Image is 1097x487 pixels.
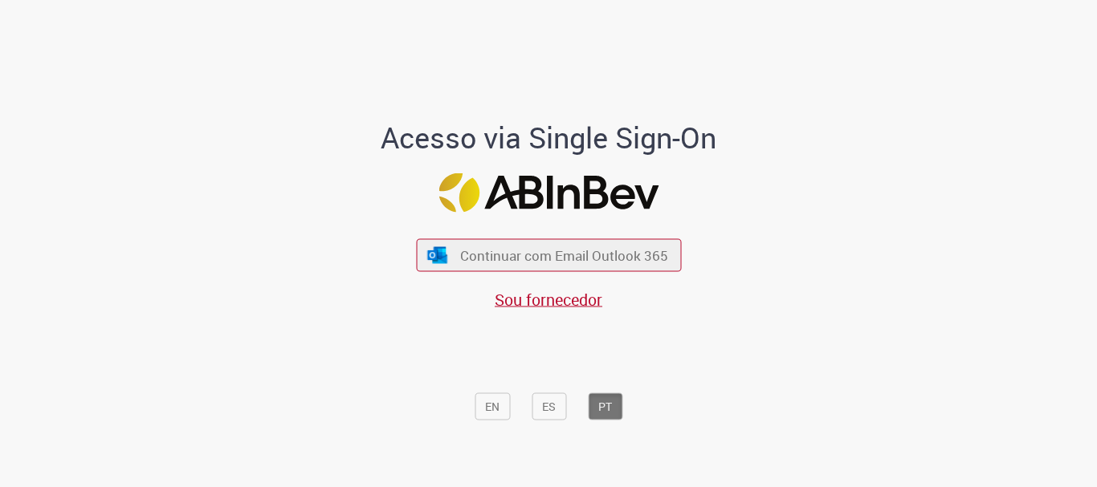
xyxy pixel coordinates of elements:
button: PT [588,393,622,420]
span: Continuar com Email Outlook 365 [460,246,668,265]
button: EN [475,393,510,420]
img: ícone Azure/Microsoft 360 [426,246,449,263]
h1: Acesso via Single Sign-On [326,122,772,154]
a: Sou fornecedor [495,289,602,310]
img: Logo ABInBev [438,173,659,213]
button: ES [532,393,566,420]
button: ícone Azure/Microsoft 360 Continuar com Email Outlook 365 [416,239,681,272]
